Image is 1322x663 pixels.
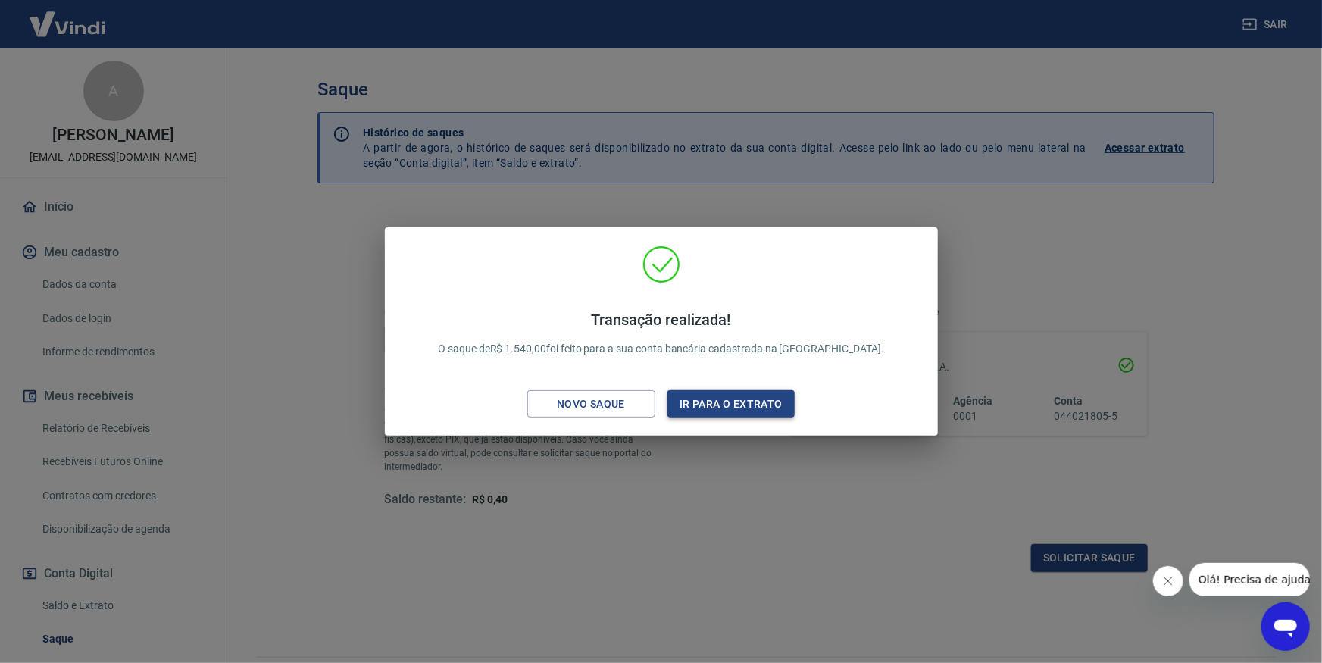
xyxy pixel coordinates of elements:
[667,390,795,418] button: Ir para o extrato
[438,311,884,357] p: O saque de R$ 1.540,00 foi feito para a sua conta bancária cadastrada na [GEOGRAPHIC_DATA].
[9,11,127,23] span: Olá! Precisa de ajuda?
[527,390,655,418] button: Novo saque
[1261,602,1310,651] iframe: Botão para abrir a janela de mensagens
[1189,563,1310,596] iframe: Mensagem da empresa
[1153,566,1183,596] iframe: Fechar mensagem
[539,395,643,414] div: Novo saque
[438,311,884,329] h4: Transação realizada!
